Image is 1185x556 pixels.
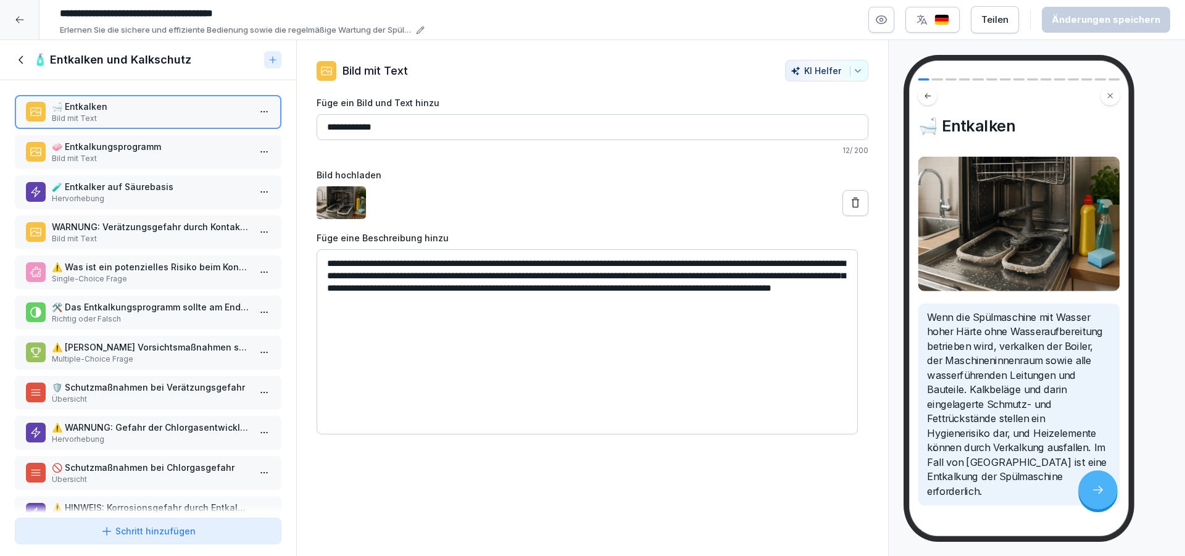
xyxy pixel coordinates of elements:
[15,416,281,450] div: ⚠️ WARNUNG: Gefahr der ChlorgasentwicklungHervorhebung
[15,255,281,289] div: ⚠️ Was ist ein potenzielles Risiko beim Kontakt mit Entkalker?Single-Choice Frage
[52,501,249,514] p: ⚠️ HINWEIS: Korrosionsgefahr durch Entkalkerlösung
[52,341,249,354] p: ⚠️ [PERSON_NAME] Vorsichtsmaßnahmen sollten beim Umgang mit Entkalker getroffen werden?
[15,135,281,169] div: 🧼 EntkalkungsprogrammBild mit Text
[52,381,249,394] p: 🛡️ Schutzmaßnahmen bei Verätzungsgefahr
[52,354,249,365] p: Multiple-Choice Frage
[52,434,249,445] p: Hervorhebung
[52,474,249,485] p: Übersicht
[15,456,281,490] div: 🚫 Schutzmaßnahmen bei ChlorgasgefahrÜbersicht
[317,96,868,109] label: Füge ein Bild und Text hinzu
[918,117,1120,136] h4: 🛁 Entkalken
[15,296,281,330] div: 🛠️ Das Entkalkungsprogramm sollte am Ende des Arbeitstages durchgeführt werden.Richtig oder Falsch
[52,273,249,284] p: Single-Choice Frage
[52,394,249,405] p: Übersicht
[927,310,1111,499] p: Wenn die Spülmaschine mit Wasser hoher Härte ohne Wasseraufbereitung betrieben wird, verkalken de...
[981,13,1008,27] div: Teilen
[52,100,249,113] p: 🛁 Entkalken
[52,180,249,193] p: 🧪 Entkalker auf Säurebasis
[15,95,281,129] div: 🛁 EntkalkenBild mit Text
[52,233,249,244] p: Bild mit Text
[101,525,196,537] div: Schritt hinzufügen
[791,65,863,76] div: KI Helfer
[52,421,249,434] p: ⚠️ WARNUNG: Gefahr der Chlorgasentwicklung
[918,157,1120,291] img: Bild und Text Vorschau
[15,175,281,209] div: 🧪 Entkalker auf SäurebasisHervorhebung
[52,140,249,153] p: 🧼 Entkalkungsprogramm
[52,461,249,474] p: 🚫 Schutzmaßnahmen bei Chlorgasgefahr
[15,518,281,544] button: Schritt hinzufügen
[52,313,249,325] p: Richtig oder Falsch
[785,60,868,81] button: KI Helfer
[317,168,868,181] label: Bild hochladen
[33,52,191,67] h1: 🧴 Entkalken und Kalkschutz
[15,376,281,410] div: 🛡️ Schutzmaßnahmen bei VerätzungsgefahrÜbersicht
[60,24,412,36] p: Erlernen Sie die sichere und effiziente Bedienung sowie die regelmäßige Wartung der Spülmaschine....
[52,153,249,164] p: Bild mit Text
[343,62,408,79] p: Bild mit Text
[15,336,281,370] div: ⚠️ [PERSON_NAME] Vorsichtsmaßnahmen sollten beim Umgang mit Entkalker getroffen werden?Multiple-C...
[317,231,868,244] label: Füge eine Beschreibung hinzu
[934,14,949,26] img: de.svg
[317,145,868,156] p: 12 / 200
[52,301,249,313] p: 🛠️ Das Entkalkungsprogramm sollte am Ende des Arbeitstages durchgeführt werden.
[52,113,249,124] p: Bild mit Text
[317,186,366,219] img: ybx2mqhnpyr91amtfw21z4pg.png
[15,215,281,249] div: WARNUNG: Verätzungsgefahr durch Kontakt mit EntkalkerBild mit Text
[15,496,281,530] div: ⚠️ HINWEIS: Korrosionsgefahr durch EntkalkerlösungHervorhebung
[52,193,249,204] p: Hervorhebung
[1052,13,1160,27] div: Änderungen speichern
[52,220,249,233] p: WARNUNG: Verätzungsgefahr durch Kontakt mit Entkalker
[52,260,249,273] p: ⚠️ Was ist ein potenzielles Risiko beim Kontakt mit Entkalker?
[971,6,1019,33] button: Teilen
[1042,7,1170,33] button: Änderungen speichern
